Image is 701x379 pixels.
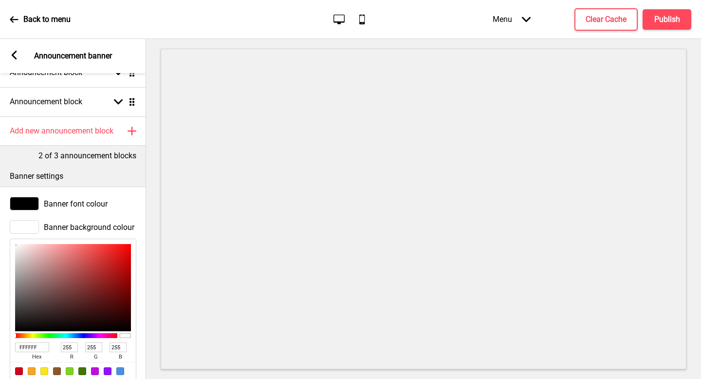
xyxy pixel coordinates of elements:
[10,96,82,107] h4: Announcement block
[78,367,86,375] div: #417505
[15,367,23,375] div: #D0021B
[654,14,680,25] h4: Publish
[10,6,71,33] a: Back to menu
[44,223,134,232] span: Banner background colour
[10,171,136,182] p: Banner settings
[643,9,691,30] button: Publish
[38,151,136,161] p: 2 of 3 announcement blocks
[10,126,113,136] h4: Add new announcement block
[85,352,107,362] span: g
[110,352,131,362] span: b
[104,367,111,375] div: #9013FE
[116,367,124,375] div: #4A90E2
[10,197,136,210] div: Banner font colour
[66,367,74,375] div: #7ED321
[91,367,99,375] div: #BD10E0
[40,367,48,375] div: #F8E71C
[34,51,112,61] p: Announcement banner
[15,352,58,362] span: hex
[586,14,627,25] h4: Clear Cache
[10,220,136,234] div: Banner background colour
[483,5,540,34] div: Menu
[23,14,71,25] p: Back to menu
[44,199,108,208] span: Banner font colour
[574,8,638,31] button: Clear Cache
[28,367,36,375] div: #F5A623
[53,367,61,375] div: #8B572A
[61,352,82,362] span: r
